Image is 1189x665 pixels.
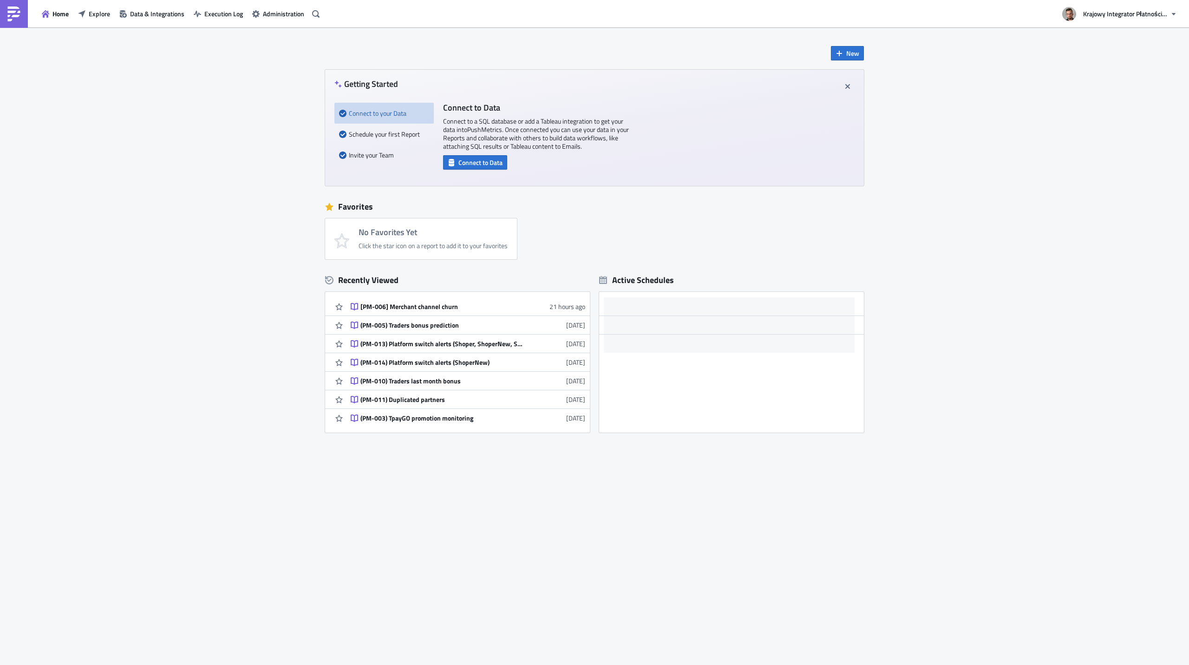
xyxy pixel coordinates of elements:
[443,117,629,151] p: Connect to a SQL database or add a Tableau integration to get your data into PushMetrics . Once c...
[360,340,523,348] div: (PM-013) Platform switch alerts (Shoper, ShoperNew, Shopify, IAI/IdoSell)
[1057,4,1182,24] button: Krajowy Integrator Płatności S.A.
[443,157,507,166] a: Connect to Data
[351,353,585,371] a: (PM-014) Platform switch alerts (ShoperNew)[DATE]
[339,103,429,124] div: Connect to your Data
[89,9,110,19] span: Explore
[566,395,585,404] time: 2025-06-25T09:18:16Z
[73,7,115,21] button: Explore
[360,358,523,367] div: (PM-014) Platform switch alerts (ShoperNew)
[549,302,585,311] time: 2025-08-26T12:51:06Z
[566,339,585,349] time: 2025-08-05T07:16:20Z
[360,414,523,422] div: (PM-003) TpayGO promotion monitoring
[189,7,248,21] button: Execution Log
[351,316,585,334] a: (PM-005) Traders bonus prediction[DATE]
[351,297,585,316] a: [PM-006] Merchant channel churn21 hours ago
[566,320,585,330] time: 2025-08-11T07:52:07Z
[1061,6,1077,22] img: Avatar
[566,413,585,423] time: 2025-05-18T20:55:23Z
[359,242,508,250] div: Click the star icon on a report to add it to your favorites
[263,9,304,19] span: Administration
[566,357,585,367] time: 2025-08-05T07:15:41Z
[443,155,507,170] button: Connect to Data
[443,103,629,112] h4: Connect to Data
[204,9,243,19] span: Execution Log
[52,9,69,19] span: Home
[115,7,189,21] button: Data & Integrations
[339,124,429,145] div: Schedule your first Report
[359,228,508,237] h4: No Favorites Yet
[351,372,585,390] a: (PM-010) Traders last month bonus[DATE]
[130,9,184,19] span: Data & Integrations
[1083,9,1167,19] span: Krajowy Integrator Płatności S.A.
[325,200,864,214] div: Favorites
[248,7,309,21] button: Administration
[351,335,585,353] a: (PM-013) Platform switch alerts (Shoper, ShoperNew, Shopify, IAI/IdoSell)[DATE]
[334,79,398,89] h4: Getting Started
[360,321,523,329] div: (PM-005) Traders bonus prediction
[360,395,523,404] div: (PM-011) Duplicated partners
[339,145,429,165] div: Invite your Team
[566,376,585,386] time: 2025-07-16T13:48:47Z
[37,7,73,21] button: Home
[351,409,585,427] a: (PM-003) TpayGO promotion monitoring[DATE]
[7,7,21,21] img: PushMetrics
[360,303,523,311] div: [PM-006] Merchant channel churn
[846,48,859,58] span: New
[458,158,503,167] span: Connect to Data
[831,46,864,60] button: New
[599,275,674,285] div: Active Schedules
[325,273,590,287] div: Recently Viewed
[360,377,523,385] div: (PM-010) Traders last month bonus
[351,390,585,408] a: (PM-011) Duplicated partners[DATE]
